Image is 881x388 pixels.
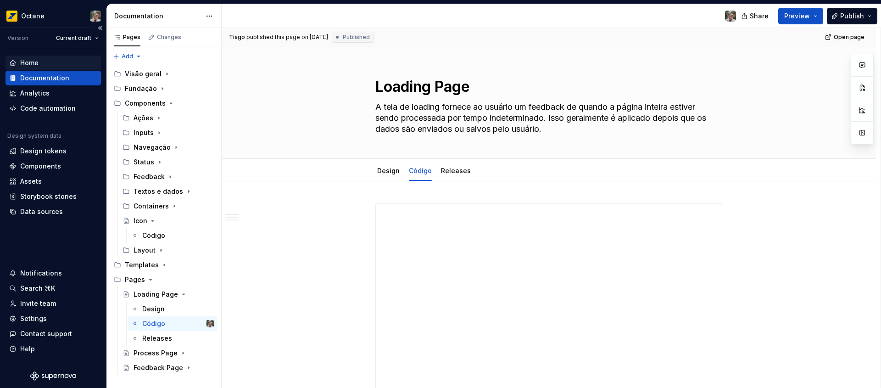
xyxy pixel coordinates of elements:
[128,228,217,243] a: Código
[437,161,474,180] div: Releases
[2,6,105,26] button: OctaneTiago
[246,34,328,41] div: published this page on [DATE]
[6,326,101,341] button: Contact support
[6,311,101,326] a: Settings
[374,76,720,98] textarea: Loading Page
[840,11,864,21] span: Publish
[134,157,154,167] div: Status
[125,275,145,284] div: Pages
[229,34,245,41] span: Tiago
[119,140,217,155] div: Navegação
[52,32,103,45] button: Current draft
[134,246,156,255] div: Layout
[110,96,217,111] div: Components
[6,71,101,85] a: Documentation
[6,204,101,219] a: Data sources
[134,290,178,299] div: Loading Page
[142,304,165,314] div: Design
[778,8,823,24] button: Preview
[20,177,42,186] div: Assets
[119,184,217,199] div: Textos e dados
[119,155,217,169] div: Status
[736,8,775,24] button: Share
[20,269,62,278] div: Notifications
[6,296,101,311] a: Invite team
[822,31,869,44] a: Open page
[119,243,217,258] div: Layout
[134,113,153,123] div: Ações
[374,161,403,180] div: Design
[114,34,140,41] div: Pages
[20,284,55,293] div: Search ⌘K
[134,187,183,196] div: Textos e dados
[6,101,101,116] a: Code automation
[125,99,166,108] div: Components
[20,162,61,171] div: Components
[6,144,101,158] a: Design tokens
[20,104,76,113] div: Code automation
[377,167,400,174] a: Design
[20,58,39,67] div: Home
[750,11,769,21] span: Share
[142,231,165,240] div: Código
[20,344,35,354] div: Help
[122,53,133,60] span: Add
[21,11,45,21] div: Octane
[6,86,101,101] a: Analytics
[119,199,217,214] div: Containers
[134,128,154,137] div: Inputs
[20,207,63,216] div: Data sources
[110,81,217,96] div: Fundação
[6,281,101,296] button: Search ⌘K
[157,34,181,41] div: Changes
[6,342,101,356] button: Help
[30,371,76,381] svg: Supernova Logo
[94,22,106,34] button: Collapse sidebar
[125,84,157,93] div: Fundação
[20,314,47,323] div: Settings
[125,260,159,270] div: Templates
[142,334,172,343] div: Releases
[6,174,101,189] a: Assets
[119,125,217,140] div: Inputs
[134,172,165,181] div: Feedback
[784,11,810,21] span: Preview
[6,189,101,204] a: Storybook stories
[110,67,217,375] div: Page tree
[128,316,217,331] a: CódigoTiago
[119,111,217,125] div: Ações
[134,349,178,358] div: Process Page
[20,329,72,338] div: Contact support
[7,34,28,42] div: Version
[6,56,101,70] a: Home
[119,214,217,228] a: Icon
[110,272,217,287] div: Pages
[6,159,101,174] a: Components
[90,11,101,22] img: Tiago
[6,266,101,281] button: Notifications
[374,100,720,136] textarea: A tela de loading fornece ao usuário um feedback de quando a página inteira estiver sendo process...
[125,69,162,79] div: Visão geral
[20,146,67,156] div: Design tokens
[119,287,217,302] a: Loading Page
[827,8,877,24] button: Publish
[119,169,217,184] div: Feedback
[134,363,183,372] div: Feedback Page
[142,319,165,328] div: Código
[134,202,169,211] div: Containers
[20,299,56,308] div: Invite team
[114,11,201,21] div: Documentation
[20,89,50,98] div: Analytics
[206,320,214,327] img: Tiago
[56,34,91,42] span: Current draft
[20,192,77,201] div: Storybook stories
[409,167,432,174] a: Código
[110,67,217,81] div: Visão geral
[343,34,370,41] span: Published
[20,73,69,83] div: Documentation
[441,167,471,174] a: Releases
[110,50,145,63] button: Add
[128,331,217,346] a: Releases
[128,302,217,316] a: Design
